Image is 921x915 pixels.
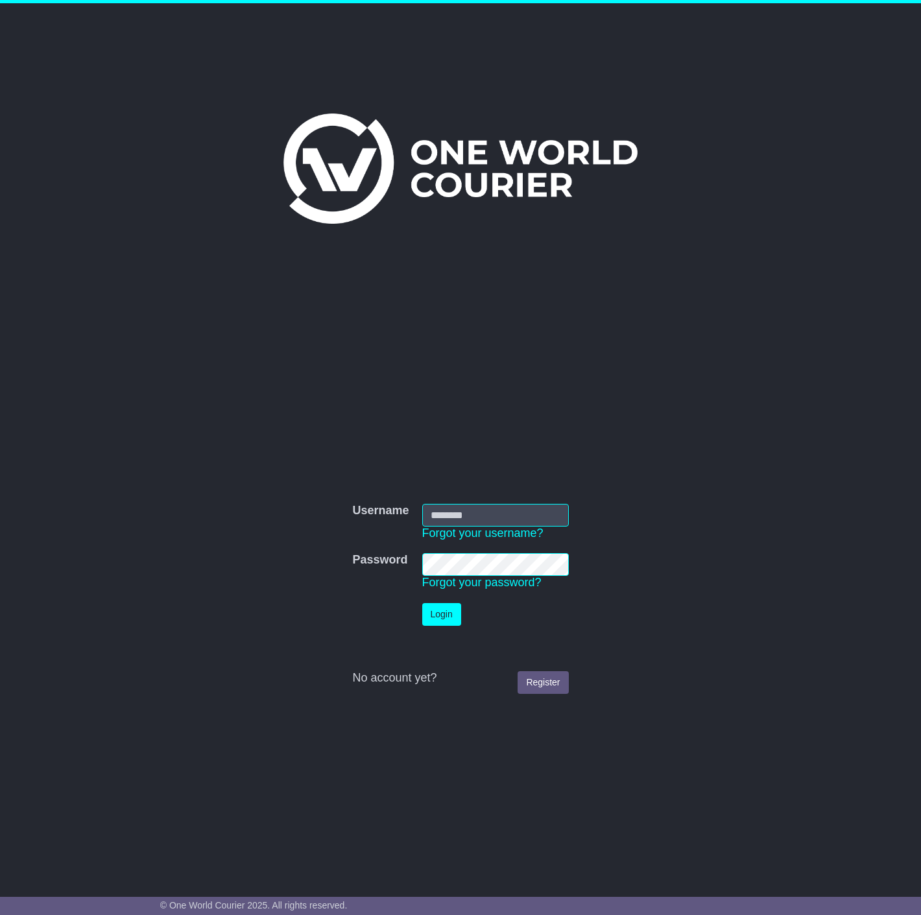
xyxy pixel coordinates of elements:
[352,504,409,518] label: Username
[352,553,407,567] label: Password
[422,603,461,626] button: Login
[422,527,544,540] a: Forgot your username?
[160,900,348,910] span: © One World Courier 2025. All rights reserved.
[518,671,568,694] a: Register
[422,576,542,589] a: Forgot your password?
[352,671,568,685] div: No account yet?
[283,113,638,224] img: One World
